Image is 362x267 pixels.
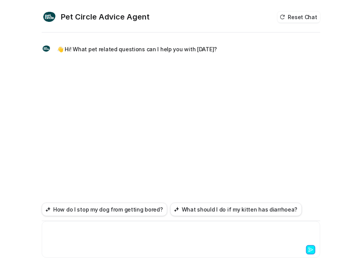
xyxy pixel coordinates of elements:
p: 👋 Hi! What pet related questions can I help you with [DATE]? [57,45,217,54]
button: Reset Chat [277,11,320,23]
img: Widget [42,9,57,24]
h2: Pet Circle Advice Agent [61,11,150,22]
button: How do I stop my dog from getting bored? [42,203,167,216]
button: What should I do if my kitten has diarrhoea? [170,203,302,216]
img: Widget [42,44,51,53]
